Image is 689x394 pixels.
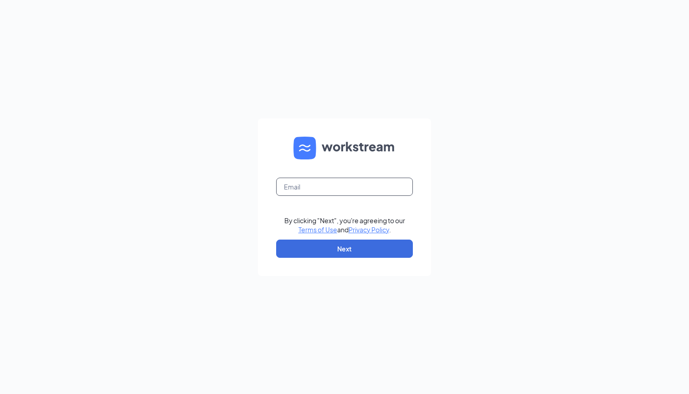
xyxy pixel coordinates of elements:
[349,225,389,234] a: Privacy Policy
[276,240,413,258] button: Next
[276,178,413,196] input: Email
[293,137,396,159] img: WS logo and Workstream text
[284,216,405,234] div: By clicking "Next", you're agreeing to our and .
[298,225,337,234] a: Terms of Use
